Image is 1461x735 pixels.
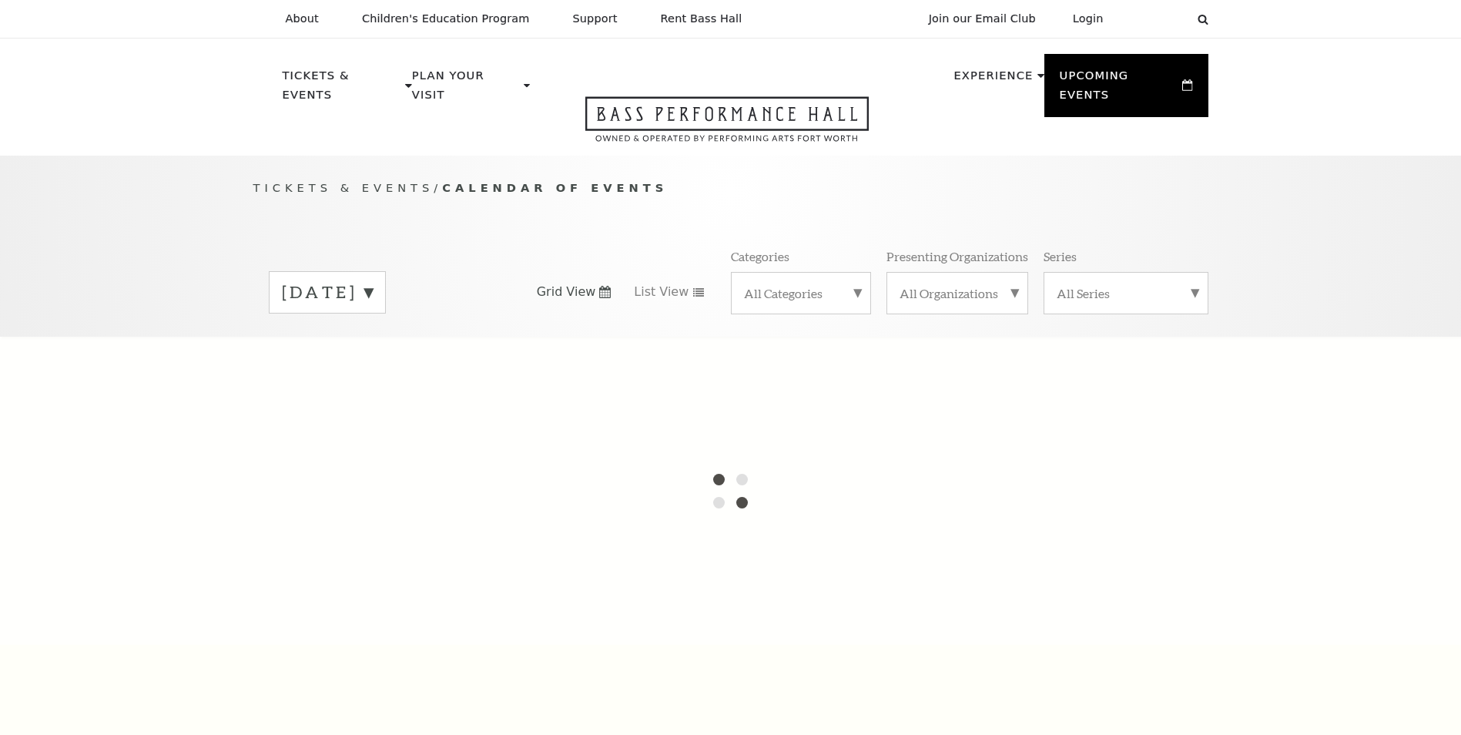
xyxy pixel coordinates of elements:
[1128,12,1183,26] select: Select:
[362,12,530,25] p: Children's Education Program
[537,284,596,300] span: Grid View
[661,12,742,25] p: Rent Bass Hall
[442,181,668,194] span: Calendar of Events
[1060,66,1179,113] p: Upcoming Events
[900,285,1015,301] label: All Organizations
[573,12,618,25] p: Support
[1057,285,1195,301] label: All Series
[283,66,402,113] p: Tickets & Events
[253,179,1208,198] p: /
[886,248,1028,264] p: Presenting Organizations
[1044,248,1077,264] p: Series
[744,285,858,301] label: All Categories
[286,12,319,25] p: About
[731,248,789,264] p: Categories
[282,280,373,304] label: [DATE]
[412,66,520,113] p: Plan Your Visit
[953,66,1033,94] p: Experience
[634,284,689,300] span: List View
[253,181,434,194] span: Tickets & Events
